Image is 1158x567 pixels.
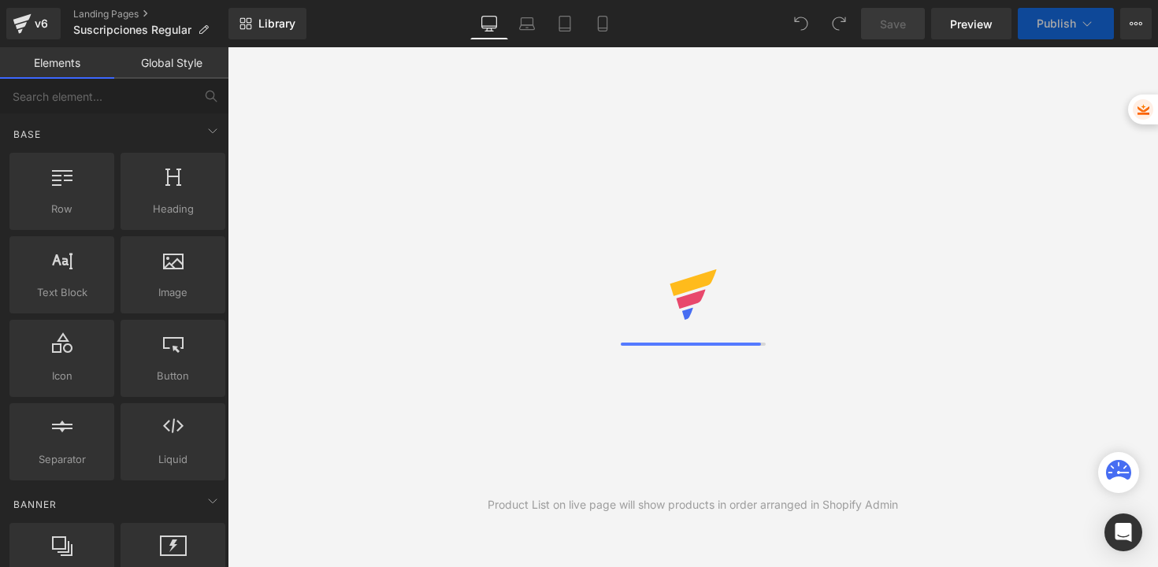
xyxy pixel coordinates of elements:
span: Banner [12,497,58,512]
span: Liquid [125,451,221,468]
span: Icon [14,368,109,384]
span: Row [14,201,109,217]
div: Product List on live page will show products in order arranged in Shopify Admin [488,496,898,513]
span: Button [125,368,221,384]
span: Base [12,127,43,142]
a: Global Style [114,47,228,79]
button: Undo [785,8,817,39]
div: v6 [32,13,51,34]
a: Tablet [546,8,584,39]
span: Image [125,284,221,301]
button: More [1120,8,1152,39]
span: Preview [950,16,993,32]
span: Suscripciones Regular [73,24,191,36]
a: Laptop [508,8,546,39]
span: Publish [1037,17,1076,30]
button: Publish [1018,8,1114,39]
span: Library [258,17,295,31]
a: Mobile [584,8,622,39]
a: v6 [6,8,61,39]
a: New Library [228,8,306,39]
a: Desktop [470,8,508,39]
a: Preview [931,8,1011,39]
span: Separator [14,451,109,468]
div: Open Intercom Messenger [1104,513,1142,551]
span: Text Block [14,284,109,301]
button: Redo [823,8,855,39]
a: Landing Pages [73,8,228,20]
span: Heading [125,201,221,217]
span: Save [880,16,906,32]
